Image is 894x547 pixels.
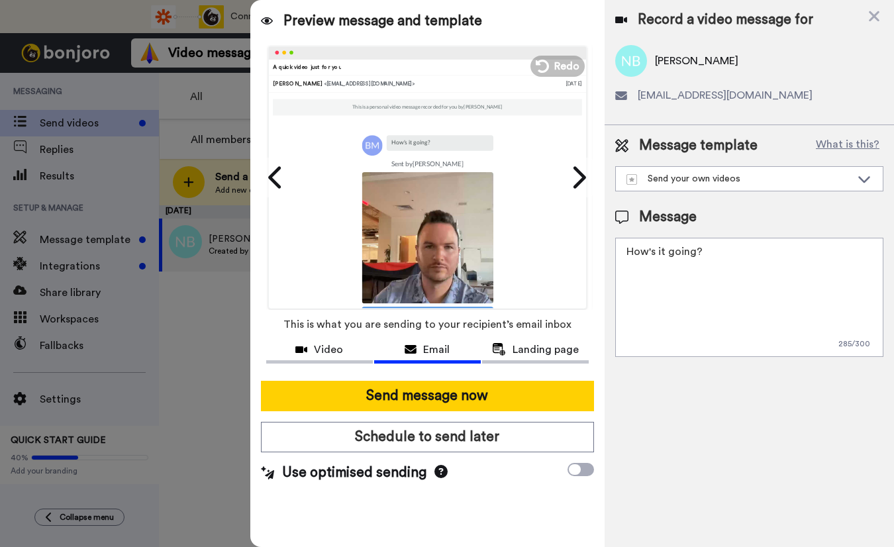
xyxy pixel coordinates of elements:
img: c638375f-eacb-431c-9714-bd8d08f708a7-1584310529.jpg [1,3,37,38]
span: Email [423,342,450,358]
span: Hey [PERSON_NAME], thank you so much for signing up! I wanted to say thanks in person with a quic... [74,11,179,148]
button: Schedule to send later [261,422,594,452]
button: Send message now [261,381,594,411]
span: Message [639,207,697,227]
img: Z [362,172,493,303]
span: Video [314,342,343,358]
td: Sent by [PERSON_NAME] [362,156,493,172]
img: mute-white.svg [42,42,58,58]
button: What is this? [812,136,883,156]
textarea: How's it going? [615,238,883,357]
span: Use optimised sending [282,463,426,483]
span: Message template [639,136,758,156]
span: This is what you are sending to your recipient’s email inbox [283,310,571,339]
p: How's it going? [391,138,488,146]
img: demo-template.svg [626,174,637,185]
div: Send your own videos [626,172,851,185]
img: bm.png [362,135,382,156]
div: Watch the video I recorded for you [362,307,493,326]
span: Landing page [513,342,579,358]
